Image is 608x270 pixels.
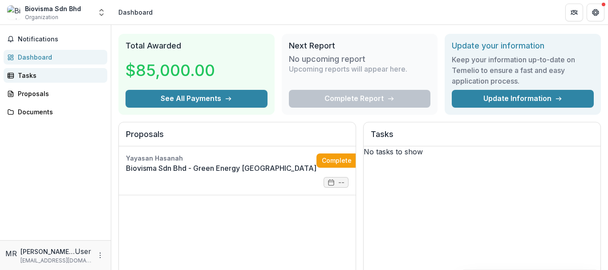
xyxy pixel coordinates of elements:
[452,54,594,86] h3: Keep your information up-to-date on Temelio to ensure a fast and easy application process.
[25,4,81,13] div: Biovisma Sdn Bhd
[126,163,316,173] a: Biovisma Sdn Bhd - Green Energy [GEOGRAPHIC_DATA]
[4,32,107,46] button: Notifications
[126,90,268,108] button: See All Payments
[289,41,431,51] h2: Next Report
[4,105,107,119] a: Documents
[371,129,593,146] h2: Tasks
[18,52,100,62] div: Dashboard
[5,248,17,259] div: MUHAMMAD ASWAD BIN ABD RASHID
[289,64,407,74] p: Upcoming reports will appear here.
[25,13,58,21] span: Organization
[565,4,583,21] button: Partners
[7,5,21,20] img: Biovisma Sdn Bhd
[20,247,75,256] p: [PERSON_NAME] BIN ABD [PERSON_NAME]
[452,90,594,108] a: Update Information
[118,8,153,17] div: Dashboard
[4,68,107,83] a: Tasks
[115,6,156,19] nav: breadcrumb
[4,86,107,101] a: Proposals
[289,54,365,64] h3: No upcoming report
[95,250,105,261] button: More
[452,41,594,51] h2: Update your information
[364,146,600,157] p: No tasks to show
[316,153,368,168] a: Complete
[18,71,100,80] div: Tasks
[18,89,100,98] div: Proposals
[20,257,91,265] p: [EMAIL_ADDRESS][DOMAIN_NAME]
[95,4,108,21] button: Open entity switcher
[4,50,107,64] a: Dashboard
[126,129,349,146] h2: Proposals
[18,107,100,117] div: Documents
[126,58,215,82] h3: $85,000.00
[126,41,268,51] h2: Total Awarded
[587,4,604,21] button: Get Help
[75,246,91,257] p: User
[18,36,104,43] span: Notifications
